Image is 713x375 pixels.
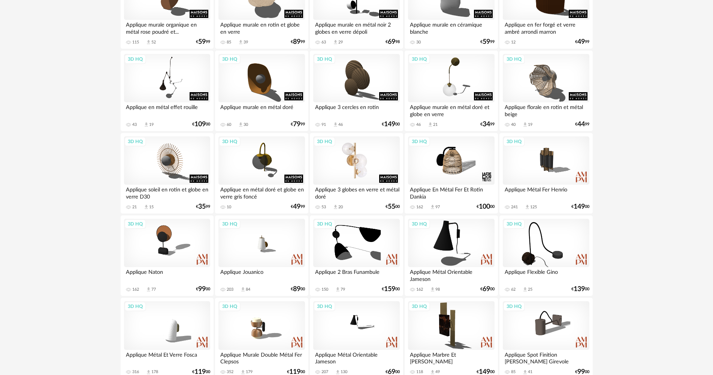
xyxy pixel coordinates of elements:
div: 40 [511,122,516,127]
span: 69 [483,287,490,292]
span: Download icon [335,287,341,292]
div: Applique 3 cercles en rotin [313,102,399,117]
div: 43 [132,122,137,127]
div: € 99 [291,204,305,209]
div: Applique 3 globes en verre et métal doré [313,185,399,200]
span: 149 [479,369,490,375]
div: € 00 [291,287,305,292]
div: € 00 [382,122,400,127]
div: 3D HQ [503,219,525,229]
div: 46 [338,122,343,127]
div: 21 [132,205,137,210]
div: € 99 [291,39,305,45]
div: 3D HQ [124,302,146,311]
span: Download icon [146,287,151,292]
span: 89 [293,39,300,45]
div: 3D HQ [314,137,335,146]
div: 41 [528,369,532,375]
div: Applique soleil en rotin et globe en verre D30 [124,185,210,200]
span: 34 [483,122,490,127]
a: 3D HQ Applique Jouanico 203 Download icon 84 €8900 [215,215,308,296]
span: 109 [194,122,206,127]
div: 30 [244,122,248,127]
span: Download icon [525,204,530,210]
div: 85 [511,369,516,375]
div: 19 [149,122,154,127]
div: € 00 [480,287,495,292]
div: 3D HQ [219,219,241,229]
span: 89 [293,287,300,292]
div: Applique Marbre Et [PERSON_NAME] [408,350,494,365]
span: Download icon [335,369,341,375]
span: 79 [293,122,300,127]
div: 241 [511,205,518,210]
div: 179 [246,369,253,375]
div: 3D HQ [219,137,241,146]
span: Download icon [143,122,149,127]
div: 3D HQ [408,54,430,64]
div: 21 [433,122,438,127]
div: € 00 [287,369,305,375]
div: 77 [151,287,156,292]
div: 3D HQ [314,302,335,311]
div: 3D HQ [124,54,146,64]
div: Applique Naton [124,267,210,282]
div: Applique Métal Fer Henrio [503,185,589,200]
div: € 99 [575,39,589,45]
div: € 00 [382,287,400,292]
div: 20 [338,205,343,210]
span: 99 [198,287,206,292]
div: Applique Flexible Gino [503,267,589,282]
span: 69 [388,369,395,375]
div: 12 [511,40,516,45]
span: Download icon [522,287,528,292]
div: Applique murale organique en métal rose poudré et... [124,20,210,35]
div: 60 [227,122,231,127]
span: 159 [384,287,395,292]
span: Download icon [146,369,151,375]
div: Applique Jouanico [218,267,305,282]
a: 3D HQ Applique 3 globes en verre et métal doré 53 Download icon 20 €5500 [310,133,403,214]
div: € 00 [386,204,400,209]
div: 162 [416,205,423,210]
div: Applique en métal doré et globe en verre gris foncé [218,185,305,200]
div: 178 [151,369,158,375]
div: Applique en métal effet rouille [124,102,210,117]
span: Download icon [430,369,435,375]
span: 59 [198,39,206,45]
div: 25 [528,287,532,292]
div: 3D HQ [219,54,241,64]
a: 3D HQ Applique 3 cercles en rotin 91 Download icon 46 €14900 [310,51,403,131]
span: 35 [198,204,206,209]
div: € 00 [196,287,210,292]
span: 119 [289,369,300,375]
div: 150 [321,287,328,292]
div: 130 [341,369,347,375]
span: 149 [384,122,395,127]
a: 3D HQ Applique murale en métal doré et globe en verre 46 Download icon 21 €3499 [405,51,498,131]
div: € 99 [196,39,210,45]
div: 19 [528,122,532,127]
div: € 00 [571,287,589,292]
span: 99 [577,369,585,375]
div: 30 [416,40,421,45]
div: Applique 2 Bras Funambule [313,267,399,282]
div: € 99 [291,122,305,127]
div: Applique en fer forgé et verre ambré arrondi marron [503,20,589,35]
div: 29 [338,40,343,45]
span: Download icon [240,369,246,375]
span: 149 [574,204,585,209]
div: 3D HQ [408,137,430,146]
div: Applique murale en rotin et globe en verre [218,20,305,35]
div: Applique Spot Finition [PERSON_NAME] Girevole [503,350,589,365]
div: 352 [227,369,233,375]
span: 49 [577,39,585,45]
div: 10 [227,205,231,210]
a: 3D HQ Applique 2 Bras Funambule 150 Download icon 79 €15900 [310,215,403,296]
div: Applique florale en rotin et métal beige [503,102,589,117]
div: 39 [244,40,248,45]
div: 85 [227,40,231,45]
span: Download icon [333,122,338,127]
span: 55 [388,204,395,209]
div: 97 [435,205,440,210]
